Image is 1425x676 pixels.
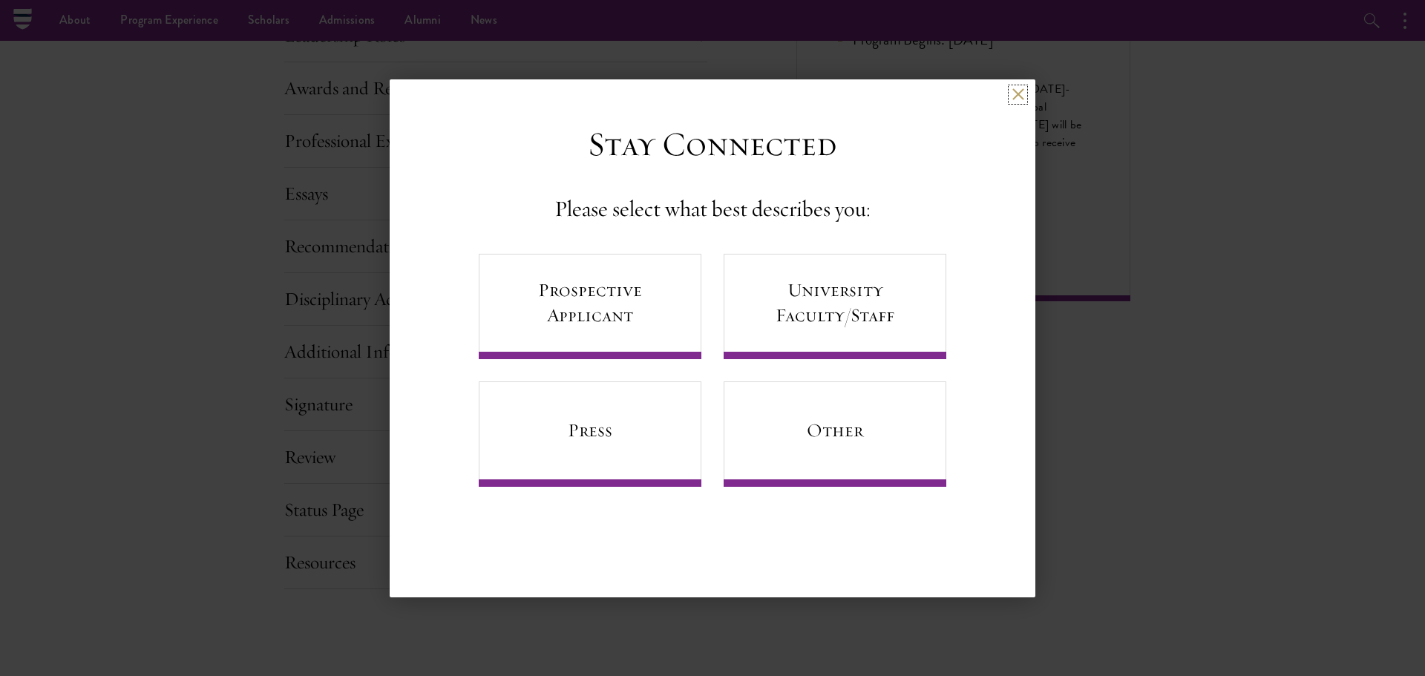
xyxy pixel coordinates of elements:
[554,194,871,224] h4: Please select what best describes you:
[724,381,946,487] a: Other
[479,254,701,359] a: Prospective Applicant
[479,381,701,487] a: Press
[724,254,946,359] a: University Faculty/Staff
[588,124,837,165] h3: Stay Connected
